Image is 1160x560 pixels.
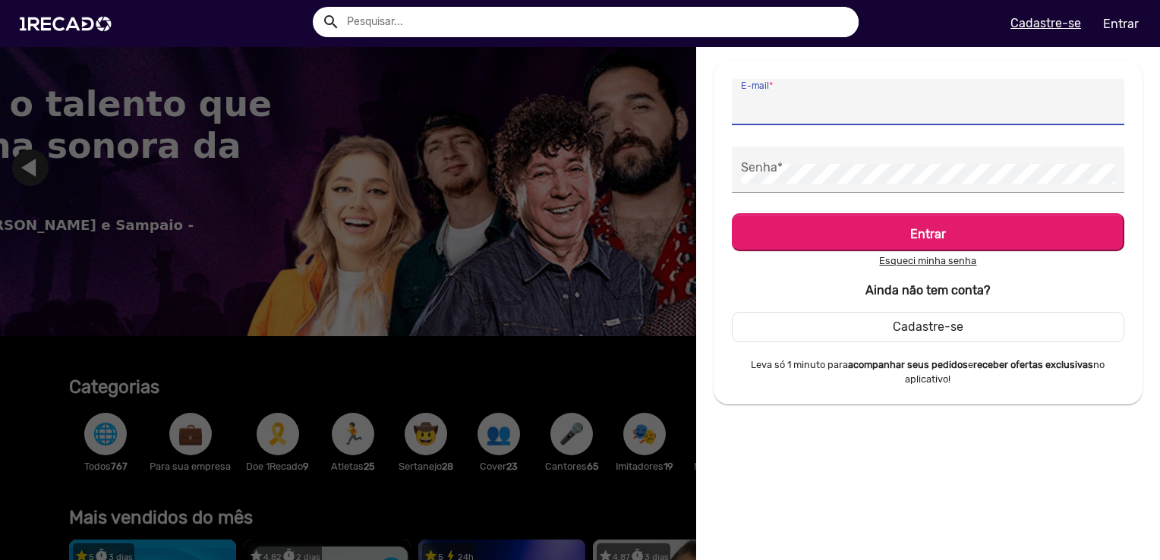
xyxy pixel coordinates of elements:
[336,7,859,37] input: Pesquisar...
[741,96,1115,116] input: Exemplo@email.com
[893,319,963,334] span: Cadastre-se
[732,357,1124,386] small: Leva só 1 minuto para e no aplicativo!
[732,312,1124,342] button: Cadastre-se
[1010,16,1081,30] u: Cadastre-se
[973,359,1093,370] b: receber ofertas exclusivas
[1093,11,1149,37] a: Entrar
[865,283,990,297] b: Ainda não tem conta?
[879,255,976,266] u: Esqueci minha senha
[317,8,343,34] button: Example home icon
[322,13,340,31] mat-icon: Example home icon
[732,213,1124,251] button: Entrar
[910,227,946,241] b: Entrar
[848,359,968,370] b: acompanhar seus pedidos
